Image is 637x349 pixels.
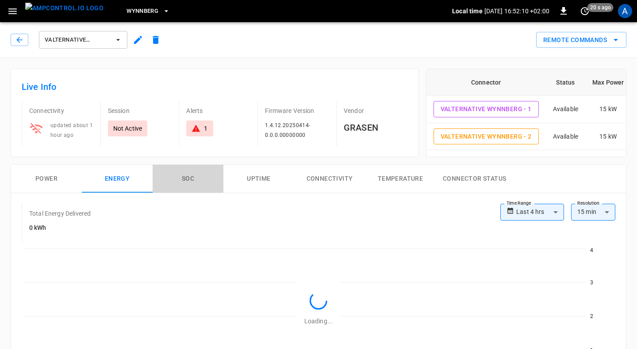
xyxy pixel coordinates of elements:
[484,7,549,16] p: [DATE] 16:52:10 +02:00
[45,35,110,45] span: Valternative Wynnberg
[452,7,483,16] p: Local time
[29,223,91,233] h6: 0 kWh
[585,96,631,123] td: 15 kW
[585,69,631,96] th: Max Power
[304,318,333,325] span: Loading...
[590,279,593,286] tspan: 3
[578,4,592,18] button: set refresh interval
[29,106,93,115] p: Connectivity
[546,69,585,96] th: Status
[344,120,408,135] h6: GRASEN
[536,32,626,48] div: remote commands options
[546,96,585,123] td: Available
[434,101,539,117] button: Valternative Wynnberg - 1
[344,106,408,115] p: Vendor
[153,165,223,193] button: SOC
[577,200,599,207] label: Resolution
[50,122,93,138] span: updated about 1 hour ago
[507,200,531,207] label: Time Range
[546,123,585,151] td: Available
[29,209,91,218] p: Total Energy Delivered
[127,6,158,16] span: Wynnberg
[265,122,310,138] span: 1.4.12.20250414-0.0.0.00000000
[365,165,436,193] button: Temperature
[11,165,82,193] button: Power
[590,313,593,319] tspan: 2
[204,124,207,133] div: 1
[587,3,614,12] span: 20 s ago
[223,165,294,193] button: Uptime
[82,165,153,193] button: Energy
[123,3,173,20] button: Wynnberg
[186,106,250,115] p: Alerts
[590,247,593,253] tspan: 4
[108,106,172,115] p: Session
[265,106,329,115] p: Firmware Version
[536,32,626,48] button: Remote Commands
[39,31,127,49] button: Valternative Wynnberg
[618,4,632,18] div: profile-icon
[22,80,408,94] h6: Live Info
[436,165,513,193] button: Connector Status
[426,69,546,96] th: Connector
[113,124,142,133] p: Not Active
[585,123,631,151] td: 15 kW
[294,165,365,193] button: Connectivity
[571,204,615,221] div: 15 min
[25,3,104,14] img: ampcontrol.io logo
[516,204,564,221] div: Last 4 hrs
[434,128,539,145] button: Valternative Wynnberg - 2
